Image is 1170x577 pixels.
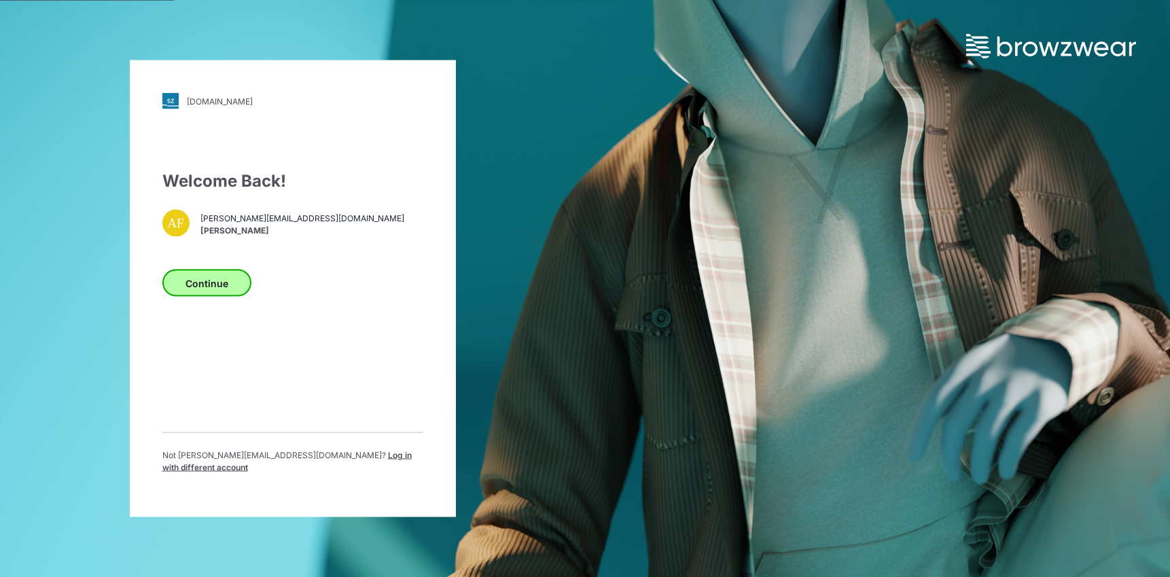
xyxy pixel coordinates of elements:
[162,93,179,109] img: svg+xml;base64,PHN2ZyB3aWR0aD0iMjgiIGhlaWdodD0iMjgiIHZpZXdCb3g9IjAgMCAyOCAyOCIgZmlsbD0ibm9uZSIgeG...
[187,96,253,106] div: [DOMAIN_NAME]
[200,224,404,236] span: [PERSON_NAME]
[162,169,423,193] div: Welcome Back!
[162,449,423,474] p: Not [PERSON_NAME][EMAIL_ADDRESS][DOMAIN_NAME] ?
[200,212,404,224] span: [PERSON_NAME][EMAIL_ADDRESS][DOMAIN_NAME]
[162,269,251,297] button: Continue
[966,34,1136,58] img: browzwear-logo.73288ffb.svg
[162,210,190,237] div: AF
[162,93,423,109] a: [DOMAIN_NAME]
